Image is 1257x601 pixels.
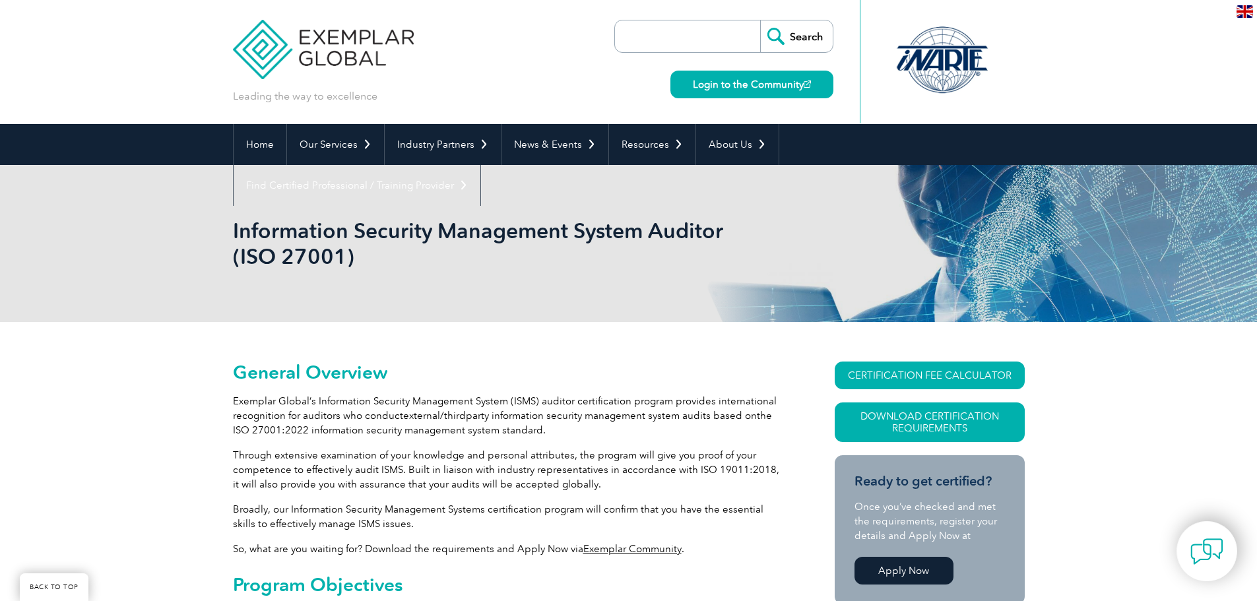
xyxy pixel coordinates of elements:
[1237,5,1253,18] img: en
[835,402,1025,442] a: Download Certification Requirements
[233,362,787,383] h2: General Overview
[385,124,501,165] a: Industry Partners
[233,218,740,269] h1: Information Security Management System Auditor (ISO 27001)
[233,502,787,531] p: Broadly, our Information Security Management Systems certification program will confirm that you ...
[760,20,833,52] input: Search
[466,410,757,422] span: party information security management system audits based on
[835,362,1025,389] a: CERTIFICATION FEE CALCULATOR
[583,543,682,555] a: Exemplar Community
[287,124,384,165] a: Our Services
[234,165,480,206] a: Find Certified Professional / Training Provider
[233,448,787,491] p: Through extensive examination of your knowledge and personal attributes, the program will give yo...
[233,394,787,437] p: Exemplar Global’s Information Security Management System (ISMS) auditor certification program pro...
[609,124,695,165] a: Resources
[501,124,608,165] a: News & Events
[234,124,286,165] a: Home
[403,410,466,422] span: external/third
[854,499,1005,543] p: Once you’ve checked and met the requirements, register your details and Apply Now at
[233,89,377,104] p: Leading the way to excellence
[854,557,953,585] a: Apply Now
[696,124,779,165] a: About Us
[1190,535,1223,568] img: contact-chat.png
[20,573,88,601] a: BACK TO TOP
[233,542,787,556] p: So, what are you waiting for? Download the requirements and Apply Now via .
[804,80,811,88] img: open_square.png
[854,473,1005,490] h3: Ready to get certified?
[670,71,833,98] a: Login to the Community
[233,574,787,595] h2: Program Objectives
